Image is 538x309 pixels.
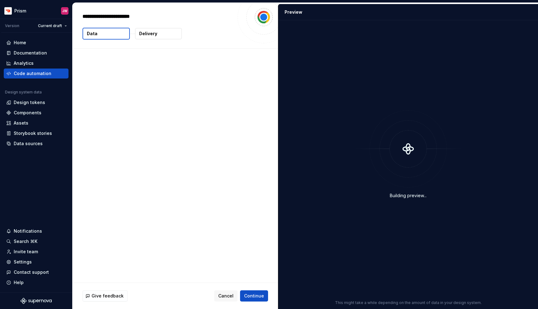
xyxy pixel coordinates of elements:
button: Current draft [35,21,70,30]
a: Home [4,38,68,48]
div: Help [14,279,24,286]
p: Delivery [139,31,157,37]
button: Notifications [4,226,68,236]
a: Components [4,108,68,118]
a: Storybook stories [4,128,68,138]
div: Design system data [5,90,42,95]
button: PrismJW [1,4,71,17]
div: Code automation [14,70,51,77]
div: Storybook stories [14,130,52,136]
button: Search ⌘K [4,236,68,246]
div: Preview [285,9,302,15]
div: Design tokens [14,99,45,106]
a: Analytics [4,58,68,68]
div: Search ⌘K [14,238,37,245]
div: JW [62,8,67,13]
div: Invite team [14,249,38,255]
button: Cancel [214,290,238,302]
a: Documentation [4,48,68,58]
a: Assets [4,118,68,128]
div: Building preview... [390,193,427,199]
div: Analytics [14,60,34,66]
a: Invite team [4,247,68,257]
p: This might take a while depending on the amount of data in your design system. [335,300,482,305]
span: Give feedback [92,293,124,299]
a: Design tokens [4,97,68,107]
a: Settings [4,257,68,267]
div: Notifications [14,228,42,234]
img: bd52d190-91a7-4889-9e90-eccda45865b1.png [4,7,12,15]
span: Continue [244,293,264,299]
div: Contact support [14,269,49,275]
div: Prism [14,8,26,14]
button: Help [4,278,68,288]
a: Data sources [4,139,68,149]
svg: Supernova Logo [21,298,52,304]
p: Data [87,31,97,37]
button: Contact support [4,267,68,277]
span: Cancel [218,293,234,299]
span: Current draft [38,23,62,28]
button: Data [83,28,130,40]
button: Continue [240,290,268,302]
div: Assets [14,120,28,126]
div: Data sources [14,140,43,147]
div: Home [14,40,26,46]
div: Settings [14,259,32,265]
a: Code automation [4,69,68,78]
div: Version [5,23,19,28]
div: Components [14,110,41,116]
button: Delivery [135,28,182,39]
div: Documentation [14,50,47,56]
button: Give feedback [83,290,128,302]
